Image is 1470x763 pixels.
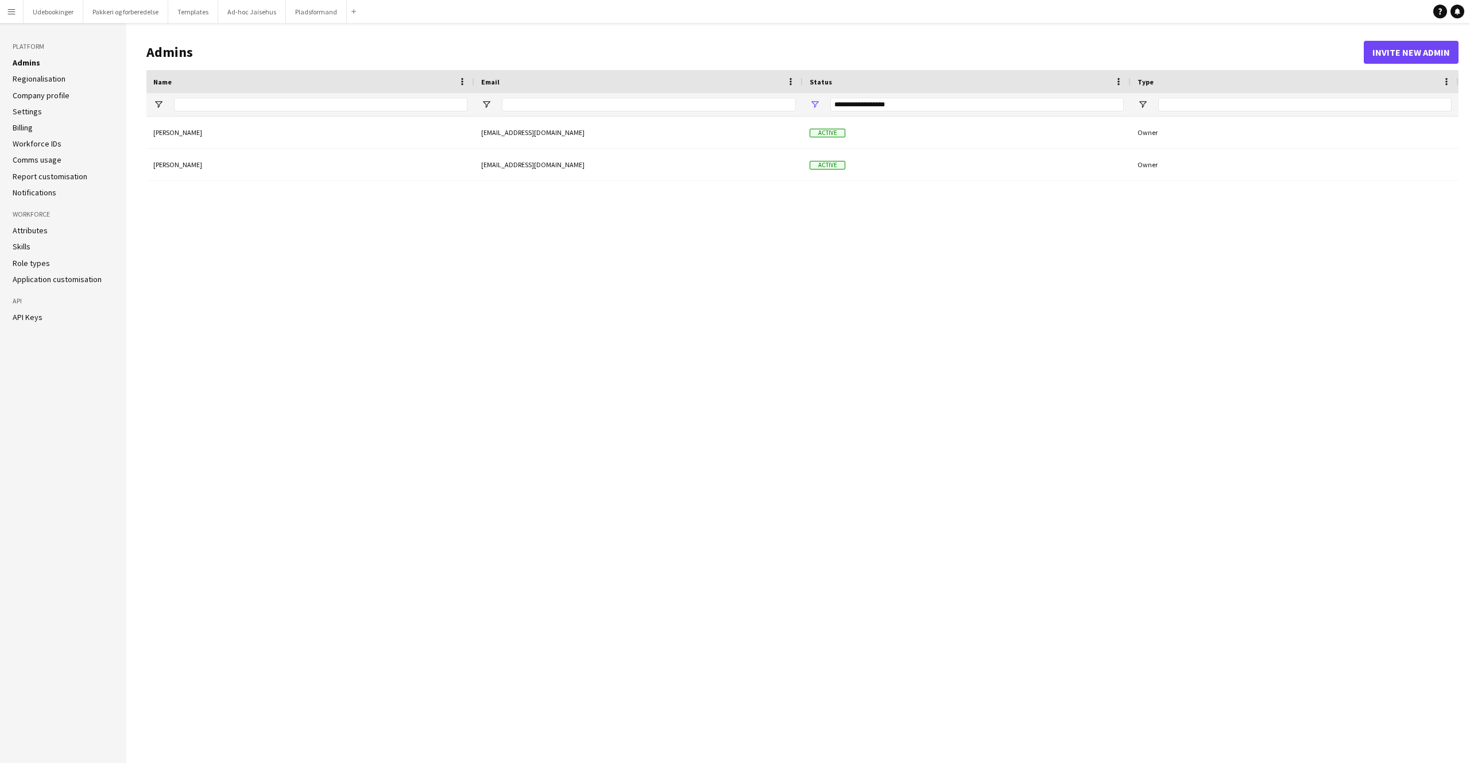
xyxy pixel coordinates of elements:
[13,90,69,101] a: Company profile
[146,149,474,180] div: [PERSON_NAME]
[13,171,87,182] a: Report customisation
[168,1,218,23] button: Templates
[1138,78,1154,86] span: Type
[1131,149,1459,180] div: Owner
[13,138,61,149] a: Workforce IDs
[13,225,48,236] a: Attributes
[153,99,164,110] button: Open Filter Menu
[13,106,42,117] a: Settings
[481,78,500,86] span: Email
[810,129,845,137] span: Active
[1138,99,1148,110] button: Open Filter Menu
[502,98,796,111] input: Email Filter Input
[13,57,40,68] a: Admins
[474,117,803,148] div: [EMAIL_ADDRESS][DOMAIN_NAME]
[474,149,803,180] div: [EMAIL_ADDRESS][DOMAIN_NAME]
[810,99,820,110] button: Open Filter Menu
[218,1,286,23] button: Ad-hoc Jaisehus
[13,187,56,198] a: Notifications
[481,99,492,110] button: Open Filter Menu
[13,41,114,52] h3: Platform
[286,1,347,23] button: Pladsformand
[1131,117,1459,148] div: Owner
[153,78,172,86] span: Name
[1364,41,1459,64] button: Invite new admin
[810,161,845,169] span: Active
[13,209,114,219] h3: Workforce
[146,44,1364,61] h1: Admins
[13,122,33,133] a: Billing
[83,1,168,23] button: Pakkeri og forberedelse
[174,98,467,111] input: Name Filter Input
[13,312,42,322] a: API Keys
[13,274,102,284] a: Application customisation
[13,74,65,84] a: Regionalisation
[13,296,114,306] h3: API
[1158,98,1452,111] input: Type Filter Input
[13,241,30,252] a: Skills
[146,117,474,148] div: [PERSON_NAME]
[810,78,832,86] span: Status
[13,155,61,165] a: Comms usage
[24,1,83,23] button: Udebookinger
[13,258,50,268] a: Role types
